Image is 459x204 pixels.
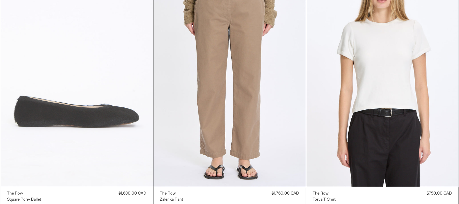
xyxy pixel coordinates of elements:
a: Zalenka Pant [160,197,183,203]
a: The Row [313,191,336,197]
a: The Row [160,191,183,197]
a: The Row [7,191,41,197]
div: The Row [313,191,329,197]
div: $1,760.00 CAD [272,191,299,197]
div: The Row [7,191,23,197]
div: $1,630.00 CAD [119,191,146,197]
a: Square Pony Ballet [7,197,41,203]
div: $750.00 CAD [427,191,452,197]
a: Torya T-Shirt [313,197,336,203]
div: The Row [160,191,176,197]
